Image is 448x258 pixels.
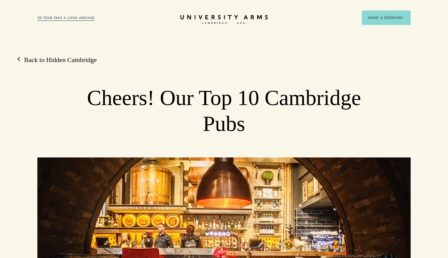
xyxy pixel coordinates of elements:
button: Make a BookingArrow icon [362,11,411,25]
a: Home [180,15,268,24]
span: Make a Booking [368,15,405,20]
h1: Cheers! Our Top 10 Cambridge Pubs [75,85,373,137]
a: Back to Hidden Cambridge [18,55,97,64]
img: Arrow icon [403,17,405,19]
a: 3D TOUR:TAKE A LOOK AROUND [37,15,95,21]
